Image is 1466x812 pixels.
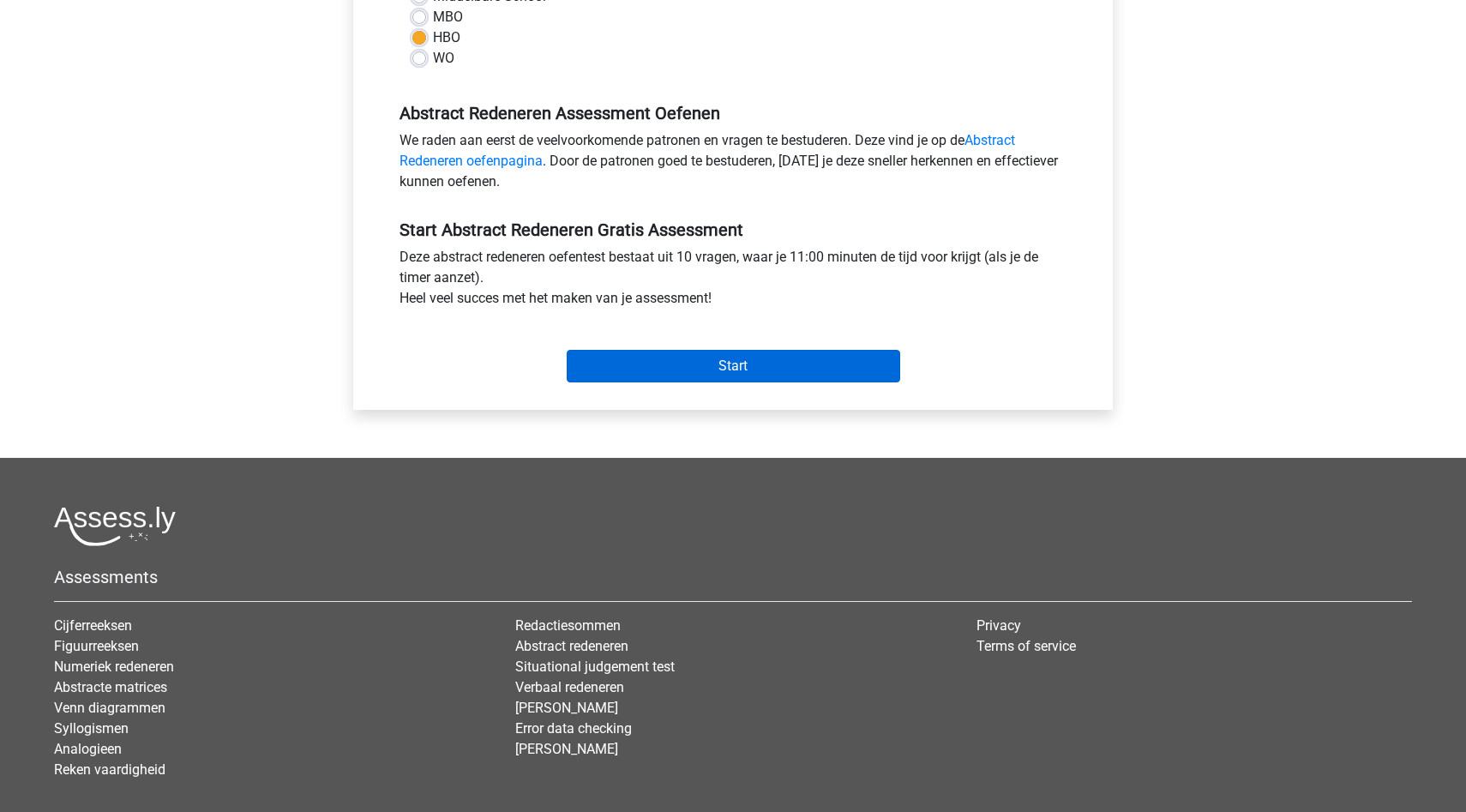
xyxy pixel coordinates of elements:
[433,48,454,69] label: WO
[387,130,1079,199] div: We raden aan eerst de veelvoorkomende patronen en vragen te bestuderen. Deze vind je op de . Door...
[54,700,165,716] a: Venn diagrammen
[515,700,618,716] a: [PERSON_NAME]
[515,659,675,675] a: Situational judgement test
[54,679,167,695] a: Abstracte matrices
[54,567,1412,587] h5: Assessments
[976,617,1021,634] a: Privacy
[54,638,139,654] a: Figuurreeksen
[400,103,1066,123] h5: Abstract Redeneren Assessment Oefenen
[54,741,122,757] a: Analogieen
[515,638,628,654] a: Abstract redeneren
[400,220,1066,240] h5: Start Abstract Redeneren Gratis Assessment
[433,7,463,27] label: MBO
[515,741,618,757] a: [PERSON_NAME]
[54,720,129,737] a: Syllogismen
[387,247,1079,316] div: Deze abstract redeneren oefentest bestaat uit 10 vragen, waar je 11:00 minuten de tijd voor krijg...
[976,638,1076,654] a: Terms of service
[54,659,174,675] a: Numeriek redeneren
[54,617,132,634] a: Cijferreeksen
[433,27,460,48] label: HBO
[515,617,621,634] a: Redactiesommen
[515,679,624,695] a: Verbaal redeneren
[515,720,632,737] a: Error data checking
[54,506,176,546] img: Assessly logo
[567,350,900,382] input: Start
[54,761,165,778] a: Reken vaardigheid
